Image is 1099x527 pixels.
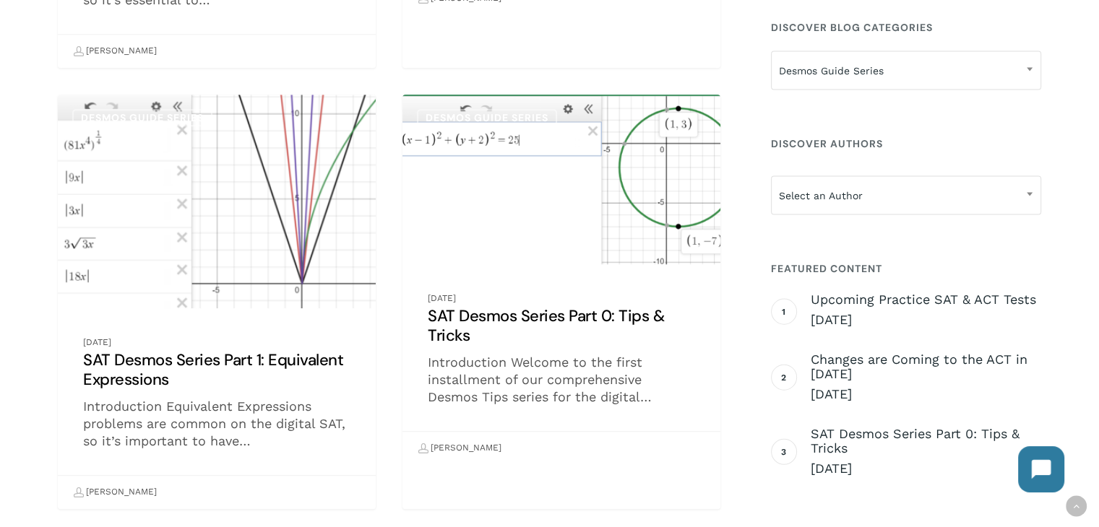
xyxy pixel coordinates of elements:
[1004,432,1079,507] iframe: Chatbot
[771,176,1041,215] span: Select an Author
[73,480,157,505] a: [PERSON_NAME]
[772,180,1040,211] span: Select an Author
[418,436,501,461] a: [PERSON_NAME]
[772,56,1040,86] span: Desmos Guide Series
[771,14,1041,40] h4: Discover Blog Categories
[811,292,1041,328] a: Upcoming Practice SAT & ACT Tests [DATE]
[811,427,1041,477] a: SAT Desmos Series Part 0: Tips & Tricks [DATE]
[811,352,1041,381] span: Changes are Coming to the ACT in [DATE]
[811,311,1041,328] span: [DATE]
[771,51,1041,90] span: Desmos Guide Series
[72,109,212,126] a: Desmos Guide Series
[811,352,1041,403] a: Changes are Coming to the ACT in [DATE] [DATE]
[811,427,1041,456] span: SAT Desmos Series Part 0: Tips & Tricks
[771,256,1041,282] h4: Featured Content
[811,460,1041,477] span: [DATE]
[811,292,1041,307] span: Upcoming Practice SAT & ACT Tests
[417,109,557,126] a: Desmos Guide Series
[73,39,157,64] a: [PERSON_NAME]
[811,386,1041,403] span: [DATE]
[771,131,1041,157] h4: Discover Authors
